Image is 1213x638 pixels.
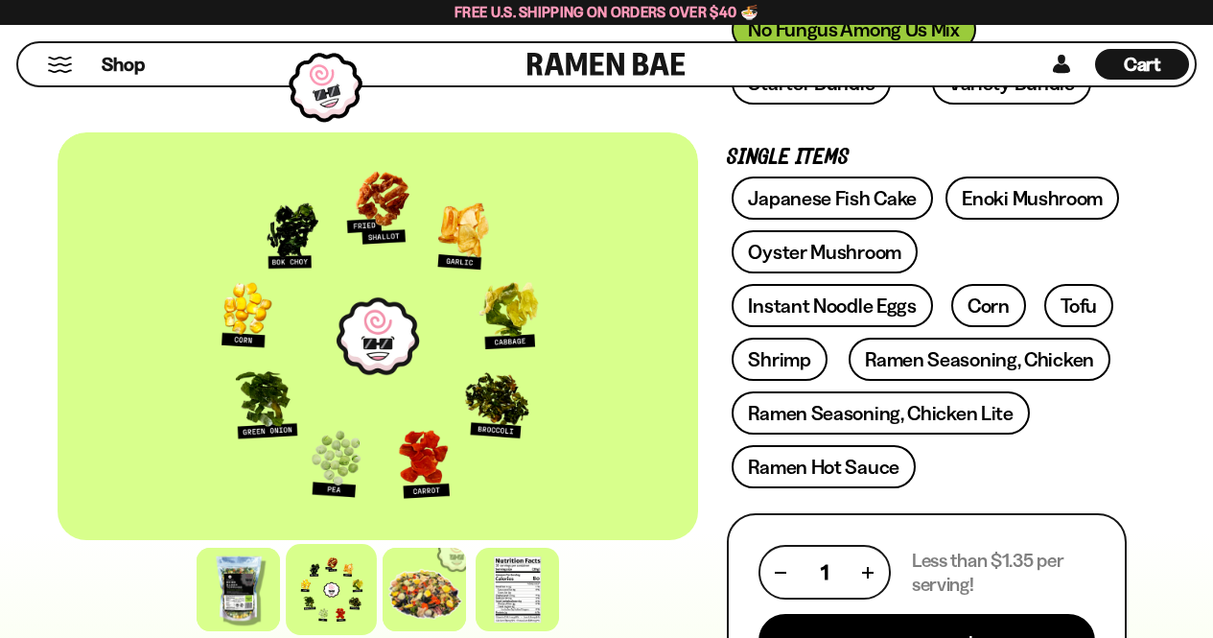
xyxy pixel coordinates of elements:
[732,284,932,327] a: Instant Noodle Eggs
[821,560,828,584] span: 1
[945,177,1119,220] a: Enoki Mushroom
[951,284,1026,327] a: Corn
[732,230,918,273] a: Oyster Mushroom
[732,338,827,381] a: Shrimp
[732,391,1029,435] a: Ramen Seasoning, Chicken Lite
[102,49,145,80] a: Shop
[455,3,758,21] span: Free U.S. Shipping on Orders over $40 🍜
[1044,284,1113,327] a: Tofu
[47,57,73,73] button: Mobile Menu Trigger
[1095,43,1189,85] div: Cart
[849,338,1110,381] a: Ramen Seasoning, Chicken
[912,549,1095,597] p: Less than $1.35 per serving!
[732,445,916,488] a: Ramen Hot Sauce
[727,149,1127,167] p: Single Items
[102,52,145,78] span: Shop
[732,177,933,220] a: Japanese Fish Cake
[1124,53,1161,76] span: Cart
